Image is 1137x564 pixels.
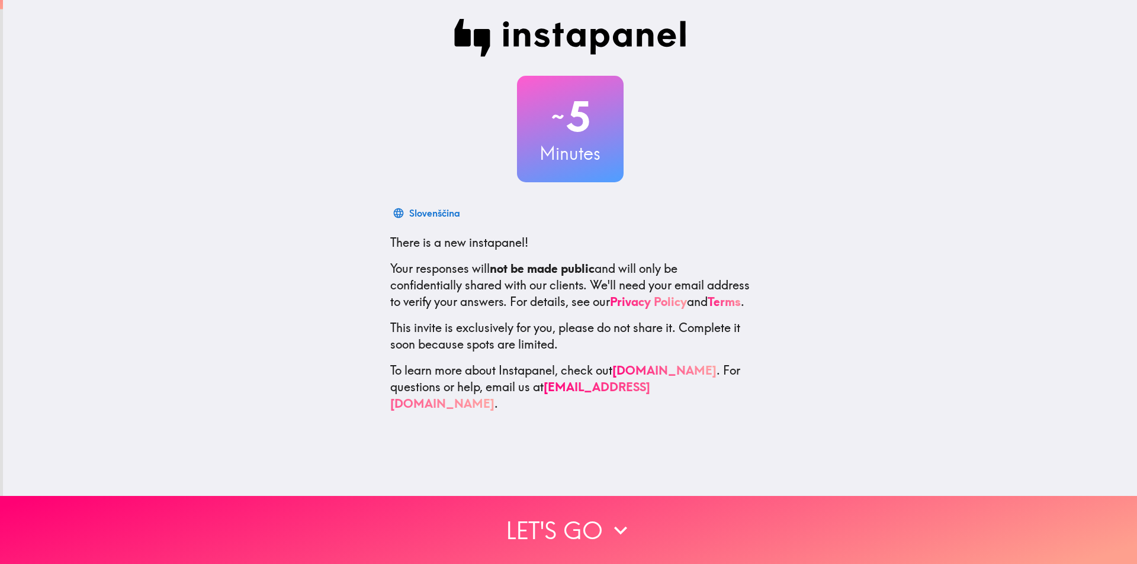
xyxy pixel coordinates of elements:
[610,294,687,309] a: Privacy Policy
[390,379,650,411] a: [EMAIL_ADDRESS][DOMAIN_NAME]
[517,141,624,166] h3: Minutes
[390,260,750,310] p: Your responses will and will only be confidentially shared with our clients. We'll need your emai...
[390,320,750,353] p: This invite is exclusively for you, please do not share it. Complete it soon because spots are li...
[612,363,717,378] a: [DOMAIN_NAME]
[517,92,624,141] h2: 5
[454,19,686,57] img: Instapanel
[390,362,750,412] p: To learn more about Instapanel, check out . For questions or help, email us at .
[550,99,566,134] span: ~
[490,261,595,276] b: not be made public
[390,235,528,250] span: There is a new instapanel!
[708,294,741,309] a: Terms
[409,205,460,221] div: Slovenščina
[390,201,465,225] button: Slovenščina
